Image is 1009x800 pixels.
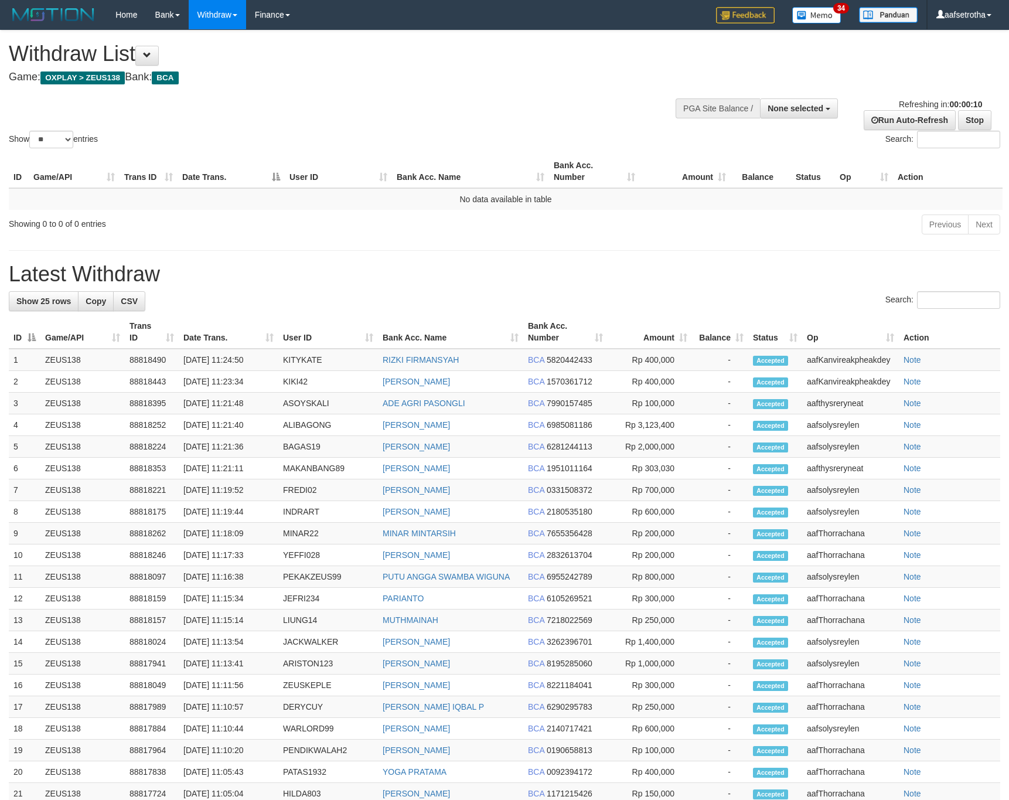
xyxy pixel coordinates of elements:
[278,675,378,696] td: ZEUSKEPLE
[904,550,921,560] a: Note
[899,315,1000,349] th: Action
[904,572,921,581] a: Note
[864,110,956,130] a: Run Auto-Refresh
[278,718,378,740] td: WARLORD99
[9,371,40,393] td: 2
[40,72,125,84] span: OXPLAY > ZEUS138
[40,393,125,414] td: ZEUS138
[893,155,1003,188] th: Action
[753,464,788,474] span: Accepted
[9,740,40,761] td: 19
[40,523,125,544] td: ZEUS138
[608,696,692,718] td: Rp 250,000
[676,98,760,118] div: PGA Site Balance /
[278,588,378,610] td: JEFRI234
[608,479,692,501] td: Rp 700,000
[9,653,40,675] td: 15
[904,702,921,712] a: Note
[692,523,748,544] td: -
[608,501,692,523] td: Rp 600,000
[383,745,450,755] a: [PERSON_NAME]
[278,414,378,436] td: ALIBAGONG
[40,501,125,523] td: ZEUS138
[753,399,788,409] span: Accepted
[383,615,438,625] a: MUTHMAINAH
[608,675,692,696] td: Rp 300,000
[383,464,450,473] a: [PERSON_NAME]
[383,702,484,712] a: [PERSON_NAME] IQBAL P
[125,631,179,653] td: 88818024
[885,291,1000,309] label: Search:
[179,349,278,371] td: [DATE] 11:24:50
[692,371,748,393] td: -
[608,653,692,675] td: Rp 1,000,000
[802,414,899,436] td: aafsolysreylen
[278,523,378,544] td: MINAR22
[40,588,125,610] td: ZEUS138
[802,696,899,718] td: aafThorrachana
[904,464,921,473] a: Note
[802,371,899,393] td: aafKanvireakpheakdey
[152,72,178,84] span: BCA
[9,479,40,501] td: 7
[179,479,278,501] td: [DATE] 11:19:52
[40,349,125,371] td: ZEUS138
[40,479,125,501] td: ZEUS138
[802,610,899,631] td: aafThorrachana
[125,371,179,393] td: 88818443
[113,291,145,311] a: CSV
[9,458,40,479] td: 6
[125,653,179,675] td: 88817941
[692,588,748,610] td: -
[802,501,899,523] td: aafsolysreylen
[802,588,899,610] td: aafThorrachana
[958,110,991,130] a: Stop
[549,155,640,188] th: Bank Acc. Number: activate to sort column ascending
[383,529,456,538] a: MINAR MINTARSIH
[9,414,40,436] td: 4
[278,393,378,414] td: ASOYSKALI
[692,315,748,349] th: Balance: activate to sort column ascending
[692,414,748,436] td: -
[179,371,278,393] td: [DATE] 11:23:34
[179,414,278,436] td: [DATE] 11:21:40
[29,155,120,188] th: Game/API: activate to sort column ascending
[9,631,40,653] td: 14
[917,131,1000,148] input: Search:
[125,588,179,610] td: 88818159
[753,594,788,604] span: Accepted
[383,572,510,581] a: PUTU ANGGA SWAMBA WIGUNA
[904,485,921,495] a: Note
[40,740,125,761] td: ZEUS138
[40,718,125,740] td: ZEUS138
[608,523,692,544] td: Rp 200,000
[528,485,544,495] span: BCA
[949,100,982,109] strong: 00:00:10
[608,371,692,393] td: Rp 400,000
[125,479,179,501] td: 88818221
[692,631,748,653] td: -
[179,458,278,479] td: [DATE] 11:21:11
[9,393,40,414] td: 3
[383,594,424,603] a: PARIANTO
[885,131,1000,148] label: Search:
[125,315,179,349] th: Trans ID: activate to sort column ascending
[528,615,544,625] span: BCA
[383,680,450,690] a: [PERSON_NAME]
[904,507,921,516] a: Note
[904,767,921,777] a: Note
[608,610,692,631] td: Rp 250,000
[547,702,592,712] span: Copy 6290295783 to clipboard
[802,436,899,458] td: aafsolysreylen
[608,631,692,653] td: Rp 1,400,000
[278,371,378,393] td: KIKI42
[904,594,921,603] a: Note
[86,297,106,306] span: Copy
[753,724,788,734] span: Accepted
[383,507,450,516] a: [PERSON_NAME]
[528,355,544,365] span: BCA
[121,297,138,306] span: CSV
[383,767,446,777] a: YOGA PRATAMA
[40,414,125,436] td: ZEUS138
[547,442,592,451] span: Copy 6281244113 to clipboard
